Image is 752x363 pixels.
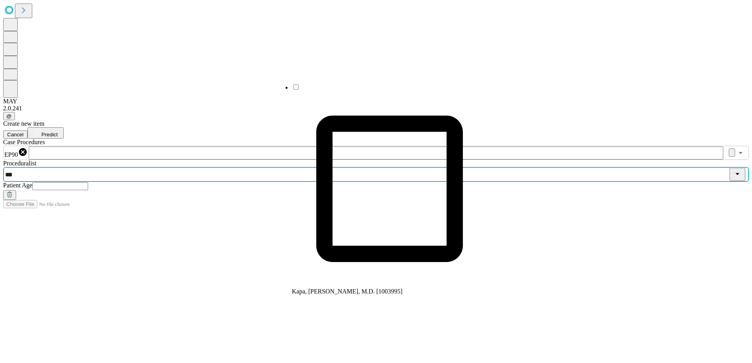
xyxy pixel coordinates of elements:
[3,160,36,167] span: Proceduralist
[3,112,15,120] button: @
[3,182,32,189] span: Patient Age
[3,120,44,127] span: Create new item
[4,151,18,158] span: EP90
[6,113,12,119] span: @
[730,168,745,181] button: Close
[292,288,402,295] span: Kapa, [PERSON_NAME], M.D. [1003995]
[735,147,746,158] button: Open
[729,148,735,157] button: Clear
[3,105,749,112] div: 2.0.241
[7,132,24,137] span: Cancel
[4,147,28,158] div: EP90
[3,139,45,145] span: Scheduled Procedure
[3,130,28,139] button: Cancel
[41,132,57,137] span: Predict
[3,98,749,105] div: MAY
[28,127,64,139] button: Predict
